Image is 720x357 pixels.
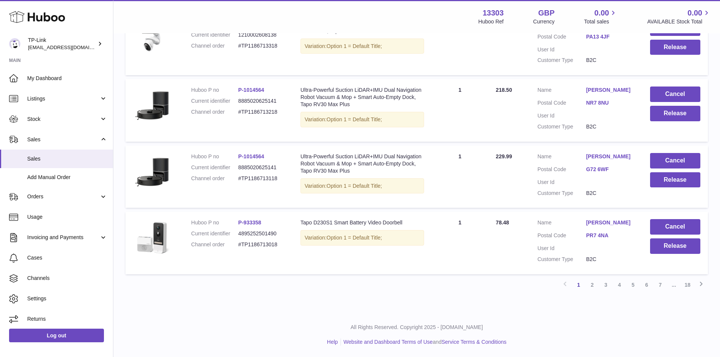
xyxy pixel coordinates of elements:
[496,153,512,159] span: 229.99
[28,44,111,50] span: [EMAIL_ADDRESS][DOMAIN_NAME]
[496,219,509,226] span: 78.48
[432,79,488,142] td: 1
[300,230,424,246] div: Variation:
[537,112,586,119] dt: User Id
[537,166,586,175] dt: Postal Code
[585,278,599,292] a: 2
[537,190,586,197] dt: Customer Type
[432,145,488,208] td: 1
[191,175,238,182] dt: Channel order
[327,116,382,122] span: Option 1 = Default Title;
[626,278,640,292] a: 5
[133,87,171,124] img: 01_large_20240808023803n.jpg
[238,153,264,159] a: P-1014564
[300,219,424,226] div: Tapo D230S1 Smart Battery Video Doorbell
[238,87,264,93] a: P-1014564
[496,87,512,93] span: 218.50
[300,87,424,108] div: Ultra-Powerful Suction LiDAR+IMU Dual Navigation Robot Vacuum & Mop + Smart Auto-Empty Dock, Tapo...
[537,245,586,252] dt: User Id
[650,172,700,188] button: Release
[647,8,711,25] a: 0.00 AVAILABLE Stock Total
[300,112,424,127] div: Variation:
[27,136,99,143] span: Sales
[27,174,107,181] span: Add Manual Order
[27,75,107,82] span: My Dashboard
[537,123,586,130] dt: Customer Type
[27,234,99,241] span: Invoicing and Payments
[327,43,382,49] span: Option 1 = Default Title;
[191,153,238,160] dt: Huboo P no
[133,153,171,191] img: 01_large_20240808023803n.jpg
[650,219,700,235] button: Cancel
[191,108,238,116] dt: Channel order
[238,97,285,105] dd: 8885020625141
[537,153,586,162] dt: Name
[27,116,99,123] span: Stock
[191,42,238,49] dt: Channel order
[681,278,694,292] a: 18
[238,108,285,116] dd: #TP1186713218
[653,278,667,292] a: 7
[432,212,488,274] td: 1
[27,155,107,162] span: Sales
[327,183,382,189] span: Option 1 = Default Title;
[27,95,99,102] span: Listings
[586,87,635,94] a: [PERSON_NAME]
[572,278,585,292] a: 1
[432,13,488,76] td: 1
[300,153,424,175] div: Ultra-Powerful Suction LiDAR+IMU Dual Navigation Robot Vacuum & Mop + Smart Auto-Empty Dock, Tapo...
[341,338,506,346] li: and
[586,99,635,107] a: NR7 8NU
[687,8,702,18] span: 0.00
[537,33,586,42] dt: Postal Code
[191,241,238,248] dt: Channel order
[27,254,107,261] span: Cases
[667,278,681,292] span: ...
[537,57,586,64] dt: Customer Type
[647,18,711,25] span: AVAILABLE Stock Total
[27,295,107,302] span: Settings
[613,278,626,292] a: 4
[640,278,653,292] a: 6
[537,256,586,263] dt: Customer Type
[483,8,504,18] strong: 13303
[191,219,238,226] dt: Huboo P no
[238,164,285,171] dd: 8885020625141
[584,8,618,25] a: 0.00 Total sales
[586,166,635,173] a: G72 6WF
[238,241,285,248] dd: #TP1186713018
[650,40,700,55] button: Release
[586,123,635,130] dd: B2C
[537,219,586,228] dt: Name
[133,219,171,257] img: D230S1main.jpg
[650,106,700,121] button: Release
[191,97,238,105] dt: Current identifier
[27,213,107,221] span: Usage
[238,42,285,49] dd: #TP1186713318
[441,339,506,345] a: Service Terms & Conditions
[327,235,382,241] span: Option 1 = Default Title;
[650,238,700,254] button: Release
[344,339,433,345] a: Website and Dashboard Terms of Use
[27,275,107,282] span: Channels
[537,87,586,96] dt: Name
[300,39,424,54] div: Variation:
[119,324,714,331] p: All Rights Reserved. Copyright 2025 - [DOMAIN_NAME]
[238,31,285,39] dd: 1210002608138
[586,232,635,239] a: PR7 4NA
[191,230,238,237] dt: Current identifier
[586,256,635,263] dd: B2C
[650,153,700,168] button: Cancel
[537,46,586,53] dt: User Id
[238,219,261,226] a: P-933358
[191,31,238,39] dt: Current identifier
[537,179,586,186] dt: User Id
[9,329,104,342] a: Log out
[238,175,285,182] dd: #TP1186713118
[538,8,554,18] strong: GBP
[478,18,504,25] div: Huboo Ref
[191,87,238,94] dt: Huboo P no
[238,230,285,237] dd: 4895252501490
[586,33,635,40] a: PA13 4JF
[191,164,238,171] dt: Current identifier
